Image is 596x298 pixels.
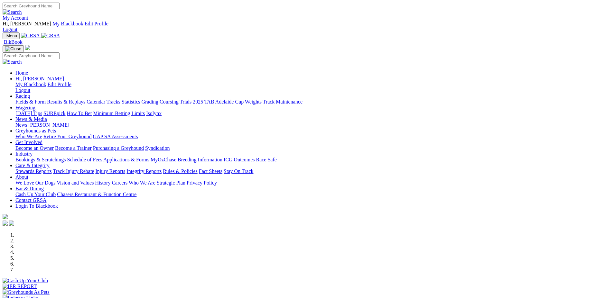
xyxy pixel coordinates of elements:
a: News & Media [15,116,47,122]
a: [PERSON_NAME] [28,122,69,128]
a: Race Safe [256,157,276,162]
a: Login To Blackbook [15,203,58,209]
div: Industry [15,157,593,163]
img: Search [3,9,22,15]
div: Wagering [15,111,593,116]
span: Hi, [PERSON_NAME] [15,76,64,81]
a: Trials [180,99,191,104]
a: Minimum Betting Limits [93,111,145,116]
img: logo-grsa-white.png [25,45,30,50]
a: My Account [3,15,28,21]
a: GAP SA Assessments [93,134,138,139]
a: My Blackbook [15,82,46,87]
a: Fields & Form [15,99,46,104]
a: News [15,122,27,128]
a: Logout [15,87,30,93]
a: [DATE] Tips [15,111,42,116]
a: Tracks [107,99,120,104]
a: History [95,180,110,185]
a: Logout [3,27,17,32]
a: Track Injury Rebate [53,168,94,174]
a: Stay On Track [224,168,253,174]
div: My Account [3,21,593,32]
a: Become a Trainer [55,145,92,151]
span: BlkBook [4,39,23,45]
a: Purchasing a Greyhound [93,145,144,151]
a: Strategic Plan [157,180,185,185]
a: Bar & Dining [15,186,44,191]
a: 2025 TAB Adelaide Cup [193,99,244,104]
a: Calendar [87,99,105,104]
img: logo-grsa-white.png [3,214,8,219]
a: Weights [245,99,262,104]
img: Cash Up Your Club [3,278,48,284]
a: Schedule of Fees [67,157,102,162]
div: Get Involved [15,145,593,151]
img: IER REPORT [3,284,37,289]
a: We Love Our Dogs [15,180,55,185]
img: GRSA [21,33,40,39]
a: How To Bet [67,111,92,116]
a: Applications & Forms [103,157,149,162]
input: Search [3,3,60,9]
div: About [15,180,593,186]
a: Rules & Policies [163,168,198,174]
img: Search [3,59,22,65]
div: Racing [15,99,593,105]
a: Who We Are [129,180,155,185]
a: Injury Reports [95,168,125,174]
a: Careers [112,180,127,185]
a: Stewards Reports [15,168,51,174]
a: Cash Up Your Club [15,192,56,197]
img: Close [5,46,21,51]
a: Coursing [160,99,179,104]
a: Chasers Restaurant & Function Centre [57,192,136,197]
a: Vision and Values [57,180,94,185]
a: Racing [15,93,30,99]
a: Greyhounds as Pets [15,128,56,133]
button: Toggle navigation [3,32,20,39]
img: facebook.svg [3,221,8,226]
a: Results & Replays [47,99,85,104]
a: Isolynx [146,111,162,116]
a: Edit Profile [48,82,71,87]
a: Who We Are [15,134,42,139]
div: Hi, [PERSON_NAME] [15,82,593,93]
a: BlkBook [3,39,23,45]
a: SUREpick [43,111,65,116]
img: GRSA [41,33,60,39]
a: Industry [15,151,33,157]
a: Integrity Reports [126,168,162,174]
div: Greyhounds as Pets [15,134,593,140]
a: Get Involved [15,140,42,145]
a: Retire Your Greyhound [43,134,92,139]
a: Bookings & Scratchings [15,157,66,162]
div: Care & Integrity [15,168,593,174]
input: Search [3,52,60,59]
a: Home [15,70,28,76]
div: Bar & Dining [15,192,593,197]
a: Grading [142,99,158,104]
img: Greyhounds As Pets [3,289,50,295]
a: Syndication [145,145,170,151]
a: Edit Profile [85,21,108,26]
a: Fact Sheets [199,168,222,174]
a: Privacy Policy [187,180,217,185]
a: Care & Integrity [15,163,50,168]
a: About [15,174,28,180]
img: twitter.svg [9,221,14,226]
a: Track Maintenance [263,99,303,104]
a: Become an Owner [15,145,54,151]
span: Hi, [PERSON_NAME] [3,21,51,26]
span: Menu [6,33,17,38]
button: Toggle navigation [3,45,24,52]
a: Wagering [15,105,35,110]
a: Statistics [122,99,140,104]
div: News & Media [15,122,593,128]
a: Contact GRSA [15,197,46,203]
a: MyOzChase [151,157,176,162]
a: Hi, [PERSON_NAME] [15,76,65,81]
a: ICG Outcomes [224,157,255,162]
a: My Blackbook [52,21,83,26]
a: Breeding Information [178,157,222,162]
